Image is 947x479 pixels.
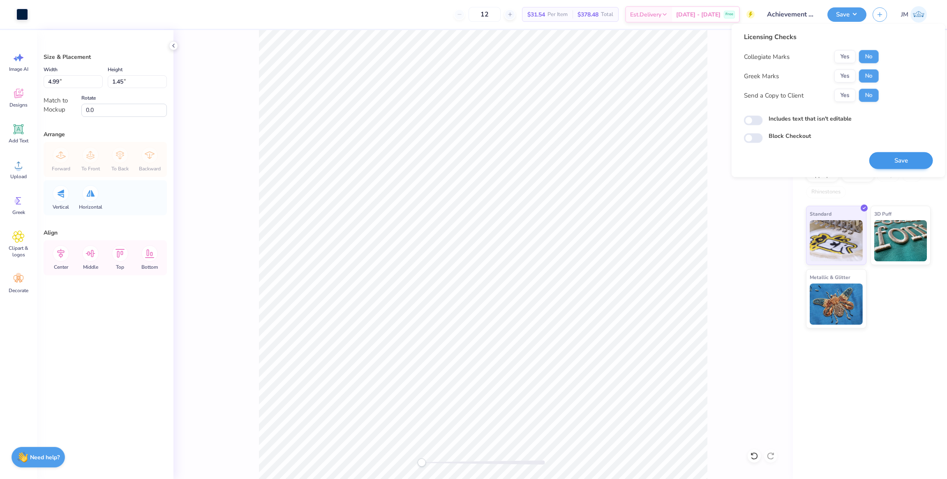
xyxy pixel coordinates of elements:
span: $31.54 [527,10,545,19]
span: Decorate [9,287,28,294]
span: Metallic & Glitter [810,273,850,281]
img: Metallic & Glitter [810,284,863,325]
span: [DATE] - [DATE] [676,10,721,19]
button: No [859,89,879,102]
span: Designs [9,102,28,108]
div: Align [44,228,167,237]
img: 3D Puff [874,220,927,261]
button: Yes [834,89,856,102]
span: Clipart & logos [5,245,32,258]
span: Est. Delivery [630,10,661,19]
span: Free [725,12,733,17]
span: Vertical [53,204,69,210]
div: Greek Marks [744,71,779,81]
button: No [859,70,879,83]
span: Top [116,264,124,270]
div: Collegiate Marks [744,52,790,61]
button: No [859,50,879,63]
label: Block Checkout [769,132,811,140]
span: JM [901,10,908,19]
img: John Michael Binayas [910,6,927,23]
strong: Need help? [30,453,60,461]
label: Includes text that isn't editable [769,114,852,123]
span: Add Text [9,137,28,144]
img: Standard [810,220,863,261]
button: Yes [834,50,856,63]
span: Greek [12,209,25,216]
div: Size & Placement [44,53,167,61]
span: 3D Puff [874,209,892,218]
button: Save [869,152,933,169]
div: Send a Copy to Client [744,91,804,100]
div: Accessibility label [418,458,426,467]
label: Rotate [81,93,96,103]
input: – – [469,7,501,22]
span: Total [601,10,613,19]
div: Match to Mockup [44,96,76,114]
label: Width [44,65,58,74]
label: Height [108,65,122,74]
span: Horizontal [79,204,102,210]
div: Licensing Checks [744,32,879,42]
span: Center [54,264,68,270]
span: Image AI [9,66,28,72]
span: Per Item [547,10,568,19]
span: Middle [83,264,98,270]
a: JM [897,6,931,23]
button: Yes [834,70,856,83]
div: Rhinestones [806,186,846,198]
span: Upload [10,173,27,180]
div: Arrange [44,130,167,139]
button: Save [827,7,866,22]
input: Untitled Design [761,6,821,23]
span: $378.48 [577,10,598,19]
span: Bottom [141,264,158,270]
span: Standard [810,209,832,218]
